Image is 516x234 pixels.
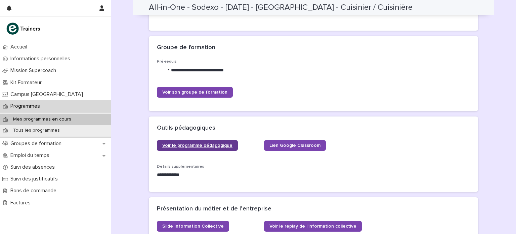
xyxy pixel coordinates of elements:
[157,205,271,213] h2: Présentation du métier et de l’entreprise
[8,164,60,170] p: Suivi des absences
[8,79,47,86] p: Kit Formateur
[157,44,215,52] h2: Groupe de formation
[162,143,232,148] span: Voir le programme pédagogique
[162,224,224,229] span: Slide Information Collective
[264,221,362,232] a: Voir le replay de l'information collective
[8,200,36,206] p: Factures
[269,143,320,148] span: Lien Google Classroom
[8,140,67,147] p: Groupes de formation
[8,44,33,50] p: Accueil
[8,103,45,109] p: Programmes
[8,128,65,133] p: Tous les programmes
[264,140,326,151] a: Lien Google Classroom
[269,224,356,229] span: Voir le replay de l'information collective
[157,87,233,98] a: Voir son groupe de formation
[8,152,55,159] p: Emploi du temps
[5,22,42,35] img: K0CqGN7SDeD6s4JG8KQk
[149,3,413,12] h2: All-in-One - Sodexo - [DATE] - [GEOGRAPHIC_DATA] - Cuisinier / Cuisinière
[8,116,77,122] p: Mes programmes en cours
[157,60,177,64] span: Pré-requis
[157,140,238,151] a: Voir le programme pédagogique
[157,125,215,132] h2: Outils pédagogiques
[8,91,88,98] p: Campus [GEOGRAPHIC_DATA]
[157,221,229,232] a: Slide Information Collective
[162,90,227,95] span: Voir son groupe de formation
[8,188,62,194] p: Bons de commande
[157,165,204,169] span: Détails supplémentaires
[8,56,76,62] p: Informations personnelles
[8,176,63,182] p: Suivi des justificatifs
[8,67,61,74] p: Mission Supercoach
